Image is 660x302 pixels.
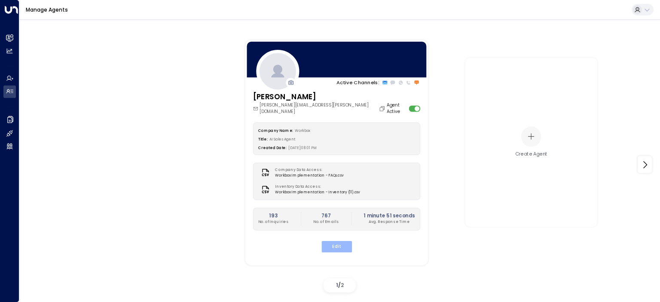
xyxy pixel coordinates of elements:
label: Title: [258,137,267,141]
p: No. of Emails [313,220,339,225]
h2: 767 [313,212,339,220]
span: 1 [336,281,338,289]
div: [PERSON_NAME][EMAIL_ADDRESS][PERSON_NAME][DOMAIN_NAME] [253,102,387,115]
a: Manage Agents [26,6,68,13]
button: Copy [379,105,387,112]
div: Create Agent [515,151,547,158]
span: Workbox Implementation - FAQs.csv [275,173,343,178]
span: Workbox Implementation - Inventory (11).csv [275,190,360,195]
div: / [324,278,356,293]
label: Company Data Access: [275,167,340,173]
h3: [PERSON_NAME] [253,91,387,102]
label: Company Name: [258,128,293,133]
p: Avg. Response Time [364,220,415,225]
label: Inventory Data Access: [275,184,357,190]
span: Workbox [295,128,310,133]
p: No. of Inquiries [258,220,288,225]
span: AI Sales Agent [269,137,295,141]
h2: 193 [258,212,288,220]
h2: 1 minute 51 seconds [364,212,415,220]
span: 2 [341,281,344,289]
p: Active Channels: [336,79,379,86]
span: [DATE] 08:01 PM [288,145,317,150]
button: Edit [321,241,351,252]
label: Created Date: [258,145,286,150]
label: Agent Active [387,102,406,115]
